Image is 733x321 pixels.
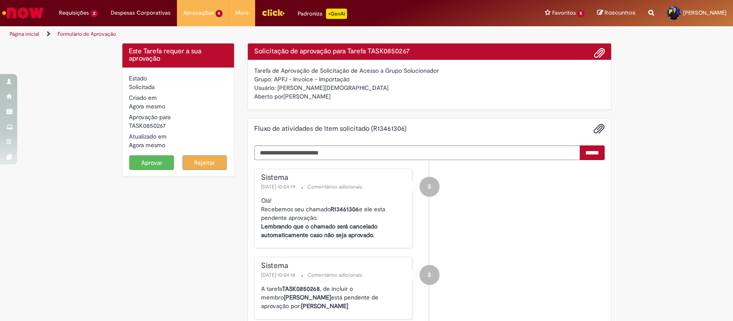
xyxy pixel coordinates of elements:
label: Aprovação para [129,113,170,121]
label: Aberto por [254,92,283,101]
ul: Trilhas de página [6,26,482,42]
label: Atualizado em [129,132,167,141]
img: ServiceNow [1,4,45,22]
div: 29/08/2025 10:04:18 [129,102,228,111]
b: Lembrando que o chamado será cancelado automaticamente caso não seja aprovado. [261,222,377,239]
h4: Solicitação de aprovação para Tarefa TASK0850267 [254,48,605,56]
span: 4 [216,10,223,17]
img: click_logo_yellow_360x200.png [262,6,285,19]
div: TASK0850267 [129,121,228,130]
a: Rascunhos [597,9,636,17]
span: Agora mesmo [129,102,165,110]
span: [PERSON_NAME] [683,9,727,16]
div: Sistema [261,262,408,270]
button: Aprovar [129,155,174,170]
span: Requisições [59,9,89,17]
b: [PERSON_NAME] [284,293,331,301]
p: A tarefa , de incluir o membro está pendente de aprovação por: [261,284,408,310]
div: System [420,265,439,285]
small: Comentários adicionais [307,183,362,191]
span: 2 [91,10,98,17]
button: Adicionar anexos [593,123,605,134]
div: Grupo: APFJ - Invoice - Importação [254,75,605,83]
span: 5 [577,10,584,17]
b: [PERSON_NAME] [301,302,348,310]
span: [DATE] 10:04:18 [261,272,297,278]
small: Comentários adicionais [307,272,362,279]
h4: Este Tarefa requer a sua aprovação [129,48,228,63]
div: Solicitada [129,83,228,91]
span: More [235,9,249,17]
button: Rejeitar [182,155,227,170]
div: Tarefa de Aprovação de Solicitação de Acesso a Grupo Solucionador [254,66,605,75]
span: Favoritos [552,9,575,17]
span: Despesas Corporativas [111,9,170,17]
span: Rascunhos [605,9,636,17]
h2: Fluxo de atividades de Item solicitado (R13461306) Histórico de tíquete [254,125,407,133]
p: Olá! Recebemos seu chamado e ele esta pendente aprovação. [261,196,408,239]
a: Formulário de Aprovação [58,31,116,37]
div: Usuário: [PERSON_NAME][DEMOGRAPHIC_DATA] [254,83,605,92]
span: Aprovações [183,9,214,17]
span: S [428,176,431,197]
div: 29/08/2025 10:04:20 [129,141,228,149]
label: Criado em [129,93,157,102]
span: S [428,265,431,285]
span: [DATE] 10:04:19 [261,183,297,190]
div: Sistema [261,173,408,182]
a: Página inicial [9,31,39,37]
time: 29/08/2025 10:04:18 [129,102,165,110]
p: +GenAi [326,9,347,19]
textarea: Digite sua mensagem aqui... [254,145,580,160]
b: R13461306 [331,205,359,213]
label: Estado [129,74,147,83]
div: [PERSON_NAME] [254,92,605,103]
b: TASK0850268 [282,285,320,293]
div: System [420,177,439,197]
div: Padroniza [298,9,347,19]
span: Agora mesmo [129,141,165,149]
